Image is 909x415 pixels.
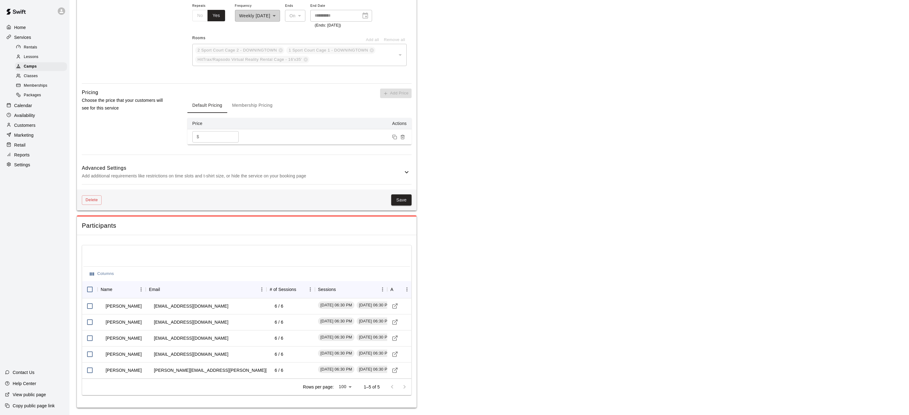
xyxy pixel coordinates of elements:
[5,131,65,140] a: Marketing
[82,160,412,184] div: Advanced SettingsAdd additional requirements like restrictions on time slots and t-shirt size, or...
[149,330,233,347] td: [EMAIL_ADDRESS][DOMAIN_NAME]
[270,281,296,298] div: # of Sessions
[270,298,288,314] td: 6 / 6
[394,285,402,294] button: Sort
[14,34,31,40] p: Services
[197,134,199,140] p: $
[88,269,115,279] button: Select columns
[82,97,168,112] p: Choose the price that your customers will see for this service
[187,118,249,129] th: Price
[306,285,315,294] button: Menu
[15,72,69,81] a: Classes
[15,43,69,52] a: Rentals
[15,81,69,91] a: Memberships
[391,194,412,206] button: Save
[149,298,233,314] td: [EMAIL_ADDRESS][DOMAIN_NAME]
[14,24,26,31] p: Home
[15,91,69,100] a: Packages
[24,73,38,79] span: Classes
[101,281,112,298] div: Name
[101,362,147,379] td: [PERSON_NAME]
[82,89,98,97] h6: Pricing
[235,2,280,10] span: Frequency
[149,281,160,298] div: Email
[15,43,67,52] div: Rentals
[15,91,67,100] div: Packages
[5,160,65,169] a: Settings
[378,285,387,294] button: Menu
[357,367,393,372] span: [DATE] 06:30 PM
[101,298,147,314] td: [PERSON_NAME]
[5,33,65,42] a: Services
[98,281,146,298] div: Name
[14,162,30,168] p: Settings
[357,318,393,324] span: [DATE] 06:30 PM
[257,285,266,294] button: Menu
[149,362,306,379] td: [PERSON_NAME][EMAIL_ADDRESS][PERSON_NAME][DOMAIN_NAME]
[187,98,227,113] button: Default Pricing
[192,10,225,21] div: outlined button group
[249,118,412,129] th: Actions
[15,53,67,61] div: Lessons
[5,140,65,150] a: Retail
[391,133,399,141] button: Duplicate price
[24,83,47,89] span: Memberships
[82,195,102,205] button: Delete
[387,281,411,298] div: Actions
[399,133,407,141] button: Remove price
[318,281,336,298] div: Sessions
[227,98,278,113] button: Membership Pricing
[146,281,266,298] div: Email
[285,2,305,10] span: Ends
[160,285,169,294] button: Sort
[14,112,35,118] p: Availability
[318,367,354,372] span: [DATE] 06:30 PM
[14,122,36,128] p: Customers
[136,285,146,294] button: Menu
[5,23,65,32] a: Home
[13,403,55,409] p: Copy public page link
[207,10,225,21] button: Yes
[270,314,288,330] td: 6 / 6
[270,330,288,347] td: 6 / 6
[24,54,39,60] span: Lessons
[101,346,147,363] td: [PERSON_NAME]
[15,62,69,72] a: Camps
[15,72,67,81] div: Classes
[82,164,403,172] h6: Advanced Settings
[357,334,393,340] span: [DATE] 06:30 PM
[364,384,380,390] p: 1–5 of 5
[318,351,354,356] span: [DATE] 06:30 PM
[5,150,65,160] a: Reports
[390,350,400,359] a: Visit customer profile
[336,285,345,294] button: Sort
[149,346,233,363] td: [EMAIL_ADDRESS][DOMAIN_NAME]
[310,2,372,10] span: End Date
[112,285,121,294] button: Sort
[315,23,368,29] p: (Ends: [DATE])
[390,281,393,298] div: Actions
[14,152,30,158] p: Reports
[318,318,354,324] span: [DATE] 06:30 PM
[15,81,67,90] div: Memberships
[24,44,37,51] span: Rentals
[5,101,65,110] a: Calendar
[270,362,288,379] td: 6 / 6
[5,111,65,120] a: Availability
[13,380,36,387] p: Help Center
[390,366,400,375] a: Visit customer profile
[24,92,41,98] span: Packages
[13,392,46,398] p: View public page
[266,281,315,298] div: # of Sessions
[192,2,230,10] span: Repeats
[315,281,387,298] div: Sessions
[5,121,65,130] a: Customers
[15,52,69,62] a: Lessons
[14,102,32,109] p: Calendar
